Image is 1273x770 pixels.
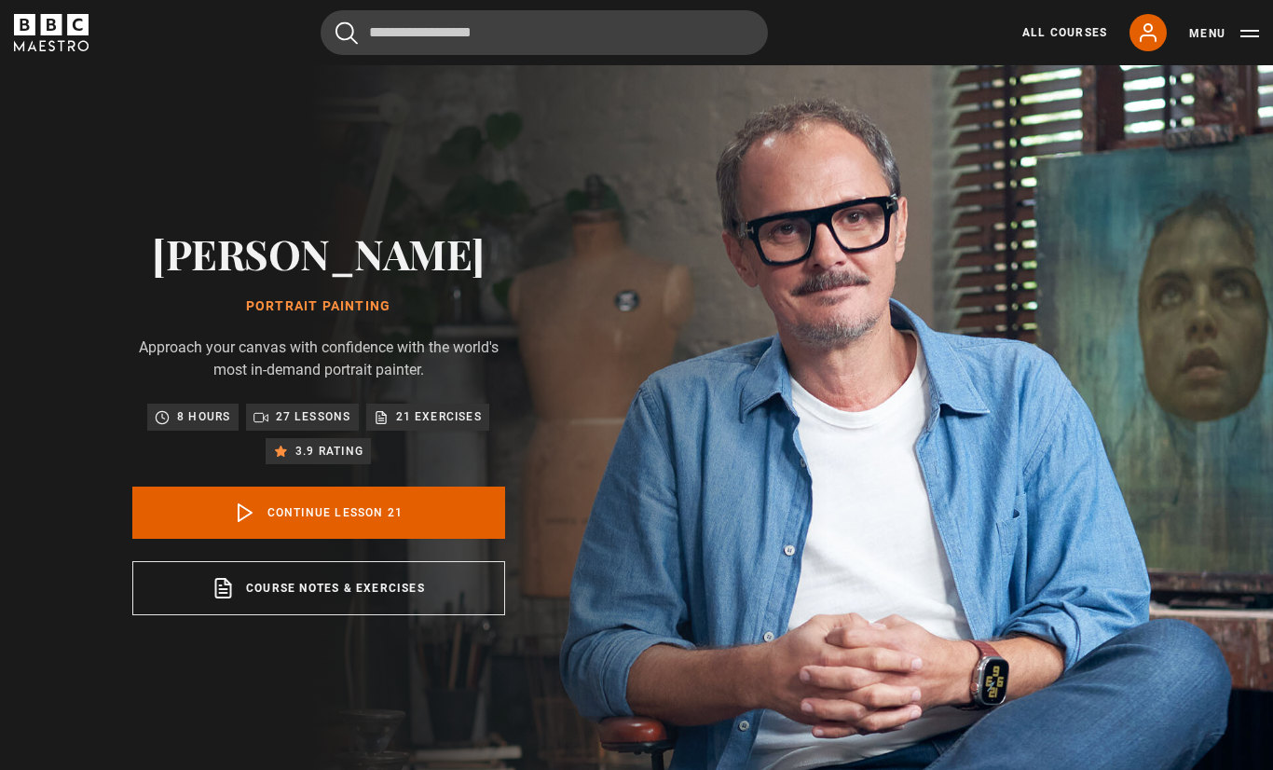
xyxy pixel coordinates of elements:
p: 3.9 rating [295,442,363,461]
a: Course notes & exercises [132,561,505,615]
a: All Courses [1022,24,1107,41]
button: Submit the search query [335,21,358,45]
input: Search [321,10,768,55]
h2: [PERSON_NAME] [132,229,505,277]
p: 8 hours [177,407,230,426]
p: 27 lessons [276,407,351,426]
p: 21 exercises [396,407,482,426]
h1: Portrait Painting [132,299,505,314]
a: Continue lesson 21 [132,487,505,539]
svg: BBC Maestro [14,14,89,51]
button: Toggle navigation [1189,24,1259,43]
p: Approach your canvas with confidence with the world's most in-demand portrait painter. [132,337,505,381]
